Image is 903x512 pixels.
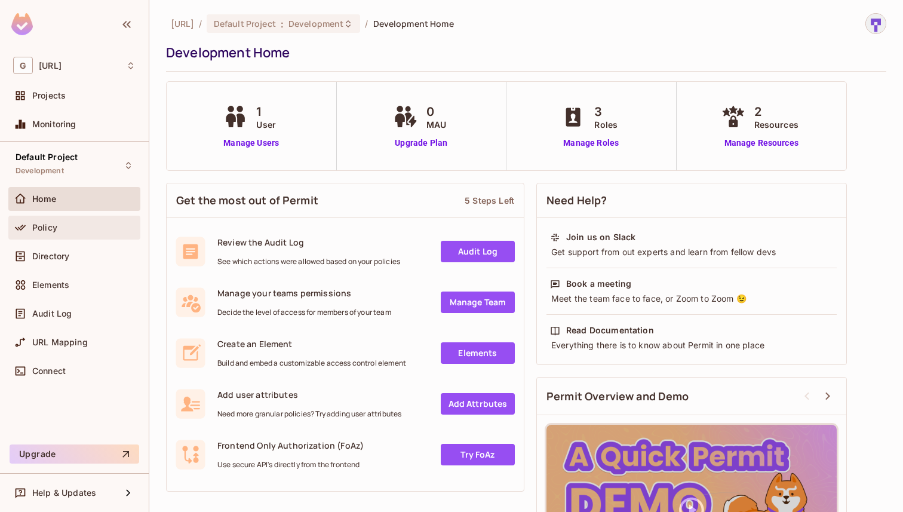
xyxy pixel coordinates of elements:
[550,293,833,305] div: Meet the team face to face, or Zoom to Zoom 😉
[220,137,282,149] a: Manage Users
[550,246,833,258] div: Get support from out experts and learn from fellow devs
[32,119,76,129] span: Monitoring
[214,18,276,29] span: Default Project
[32,194,57,204] span: Home
[39,61,62,70] span: Workspace: genworx.ai
[32,366,66,376] span: Connect
[441,393,515,415] a: Add Attrbutes
[10,444,139,464] button: Upgrade
[550,339,833,351] div: Everything there is to know about Permit in one place
[11,13,33,35] img: SReyMgAAAABJRU5ErkJggg==
[166,44,880,62] div: Development Home
[365,18,368,29] li: /
[32,91,66,100] span: Projects
[32,338,88,347] span: URL Mapping
[465,195,514,206] div: 5 Steps Left
[558,137,623,149] a: Manage Roles
[594,118,618,131] span: Roles
[441,292,515,313] a: Manage Team
[288,18,343,29] span: Development
[566,278,631,290] div: Book a meeting
[441,241,515,262] a: Audit Log
[256,118,276,131] span: User
[546,389,689,404] span: Permit Overview and Demo
[217,409,401,419] span: Need more granular policies? Try adding user attributes
[426,118,446,131] span: MAU
[199,18,202,29] li: /
[32,252,69,261] span: Directory
[594,103,618,121] span: 3
[217,308,391,317] span: Decide the level of access for members of your team
[32,309,72,318] span: Audit Log
[32,280,69,290] span: Elements
[441,444,515,465] a: Try FoAz
[217,237,400,248] span: Review the Audit Log
[217,287,391,299] span: Manage your teams permissions
[866,14,886,33] img: sharmila@genworx.ai
[217,358,406,368] span: Build and embed a customizable access control element
[217,338,406,349] span: Create an Element
[441,342,515,364] a: Elements
[32,488,96,498] span: Help & Updates
[176,193,318,208] span: Get the most out of Permit
[546,193,607,208] span: Need Help?
[217,389,401,400] span: Add user attributes
[256,103,276,121] span: 1
[754,103,798,121] span: 2
[373,18,454,29] span: Development Home
[13,57,33,74] span: G
[566,324,654,336] div: Read Documentation
[391,137,452,149] a: Upgrade Plan
[426,103,446,121] span: 0
[217,460,364,470] span: Use secure API's directly from the frontend
[217,257,400,266] span: See which actions were allowed based on your policies
[754,118,798,131] span: Resources
[566,231,635,243] div: Join us on Slack
[16,152,78,162] span: Default Project
[718,137,804,149] a: Manage Resources
[16,166,64,176] span: Development
[280,19,284,29] span: :
[32,223,57,232] span: Policy
[217,440,364,451] span: Frontend Only Authorization (FoAz)
[171,18,194,29] span: the active workspace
